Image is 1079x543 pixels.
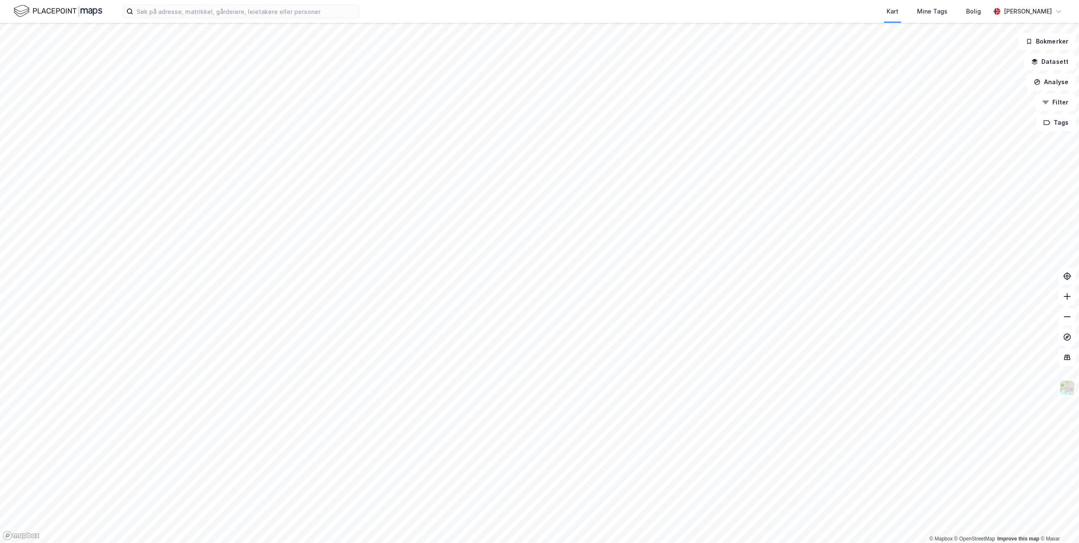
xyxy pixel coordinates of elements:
img: logo.f888ab2527a4732fd821a326f86c7f29.svg [14,4,102,19]
div: Mine Tags [917,6,948,16]
iframe: Chat Widget [1037,502,1079,543]
a: Mapbox [929,536,953,542]
div: Kontrollprogram for chat [1037,502,1079,543]
img: Z [1059,380,1075,396]
button: Analyse [1027,74,1076,90]
a: Improve this map [997,536,1039,542]
button: Tags [1036,114,1076,131]
button: Filter [1035,94,1076,111]
div: Bolig [966,6,981,16]
a: Mapbox homepage [3,531,40,540]
div: [PERSON_NAME] [1004,6,1052,16]
a: OpenStreetMap [954,536,995,542]
input: Søk på adresse, matrikkel, gårdeiere, leietakere eller personer [133,5,359,18]
button: Bokmerker [1019,33,1076,50]
div: Kart [887,6,898,16]
button: Datasett [1024,53,1076,70]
